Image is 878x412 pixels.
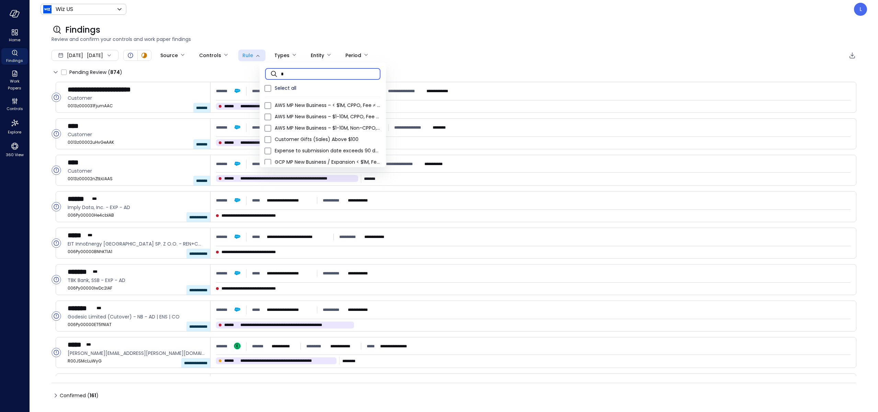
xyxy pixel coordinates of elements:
[275,147,380,154] span: Expense to submission date exceeds 90 days
[275,159,380,166] span: GCP MP New Business / Expansion < $1M, Fee ≠ 3%
[275,136,380,143] span: Customer Gifts (Sales) Above $100
[275,102,380,109] span: AWS MP New Business – < $1M, CPPO, Fee ≠ 3.5%
[275,113,380,120] span: AWS MP New Business – $1-10M, CPPO, Fee ≠ 2.5%
[275,124,380,132] span: AWS MP New Business – $1-10M, Non-CPPO, Fee ≠ 2%
[275,85,380,92] span: Select all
